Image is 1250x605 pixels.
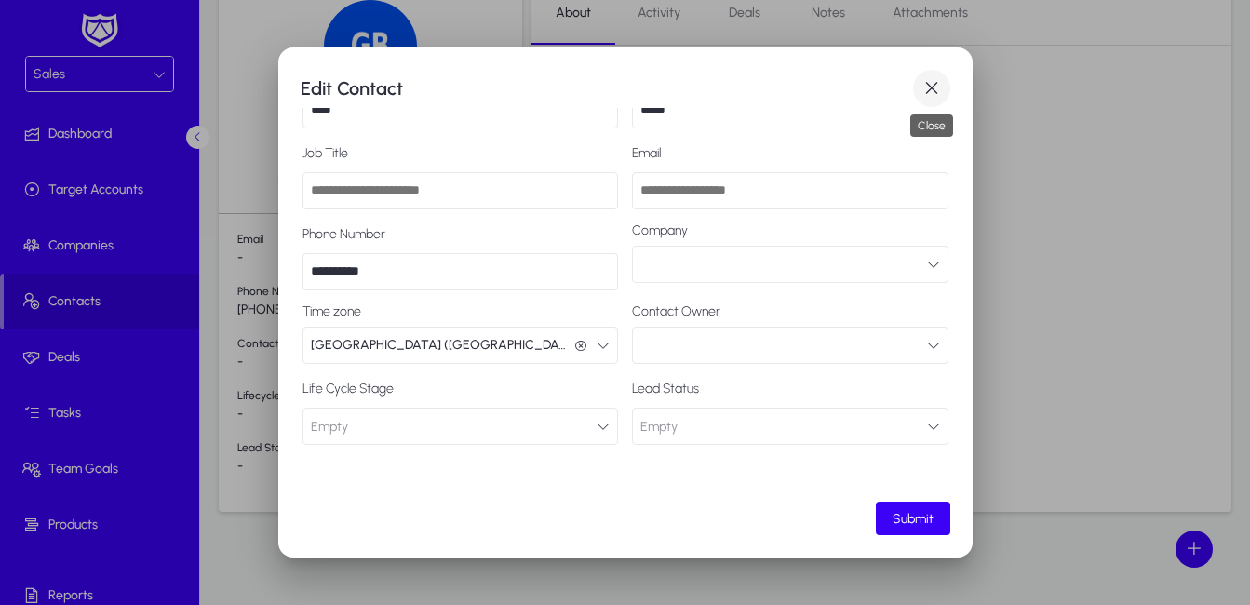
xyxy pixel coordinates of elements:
label: Lead Status [632,378,699,400]
label: Company [632,223,948,238]
span: Empty [311,419,348,435]
div: Close [910,114,953,137]
label: Life Cycle Stage [302,378,394,400]
span: [GEOGRAPHIC_DATA] ([GEOGRAPHIC_DATA]/[GEOGRAPHIC_DATA]) [311,327,567,364]
label: Time zone [302,304,619,319]
h1: Edit Contact [301,74,913,103]
label: Email [632,142,661,165]
label: Job Title [302,142,348,165]
label: Contact Owner [632,304,948,319]
button: Submit [876,502,950,535]
label: Phone Number [302,223,385,246]
span: Submit [893,511,934,527]
span: Empty [640,419,678,435]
